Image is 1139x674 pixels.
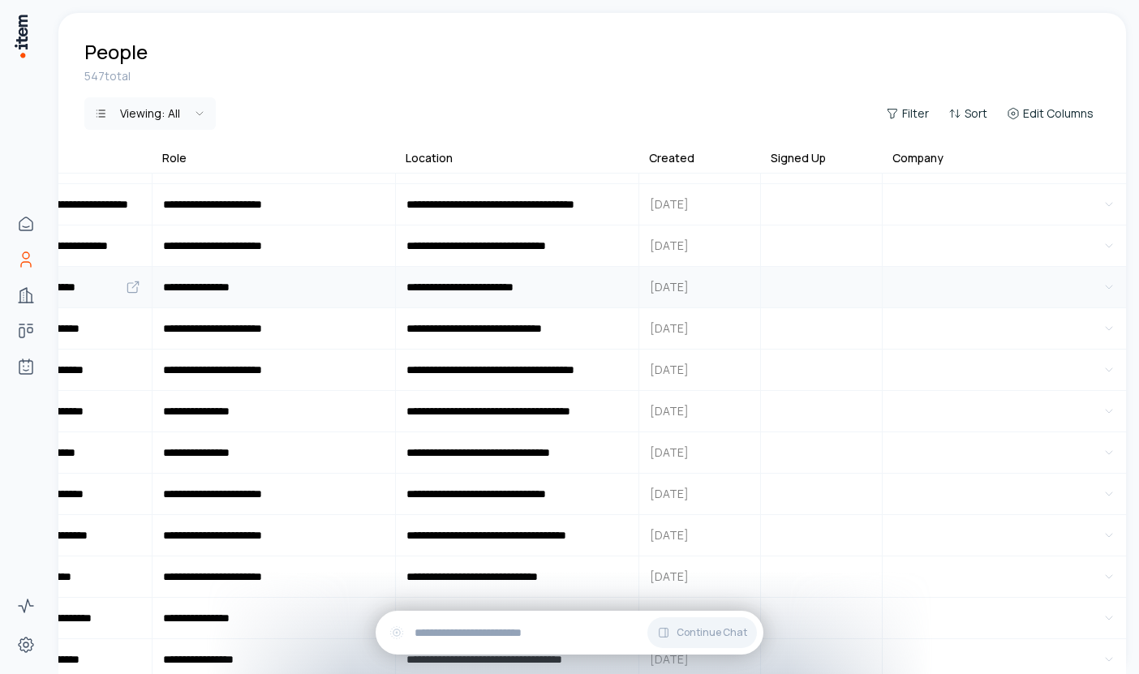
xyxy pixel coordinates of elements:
a: Activity [10,590,42,622]
h1: People [84,39,148,65]
button: Continue Chat [647,617,757,648]
div: Company [892,150,943,166]
span: Sort [965,105,987,122]
button: Sort [942,102,994,125]
div: Location [406,150,453,166]
button: Filter [879,102,935,125]
a: Companies [10,279,42,311]
a: Deals [10,315,42,347]
a: Home [10,208,42,240]
button: Edit Columns [1000,102,1100,125]
a: People [10,243,42,276]
div: Continue Chat [376,611,763,655]
div: Created [649,150,694,166]
div: Viewing: [120,105,180,122]
a: Agents [10,350,42,383]
div: Role [162,150,187,166]
span: Edit Columns [1023,105,1094,122]
span: Continue Chat [677,626,747,639]
div: 547 total [84,68,1100,84]
div: Signed Up [771,150,826,166]
a: Settings [10,629,42,661]
span: Filter [902,105,929,122]
img: Item Brain Logo [13,13,29,59]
